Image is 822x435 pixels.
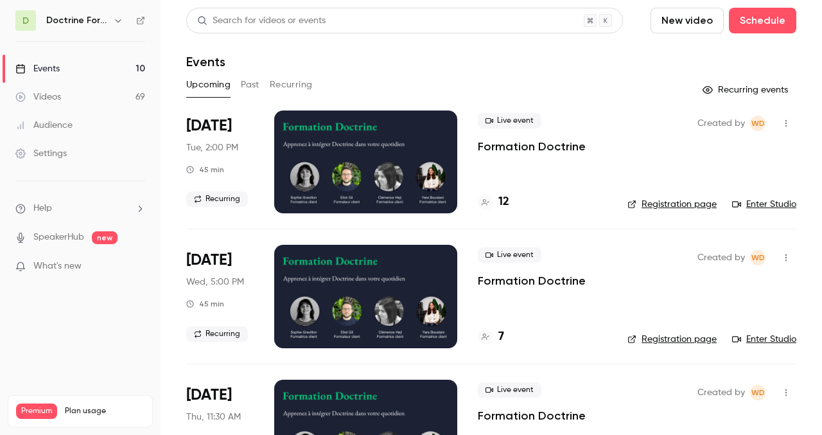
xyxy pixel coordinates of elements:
div: Audience [15,119,73,132]
span: Tue, 2:00 PM [186,141,238,154]
span: Created by [697,385,745,400]
span: Live event [478,247,541,263]
div: Oct 7 Tue, 2:00 PM (Europe/Paris) [186,111,254,213]
div: 45 min [186,299,224,309]
a: Formation Doctrine [478,139,586,154]
span: Wed, 5:00 PM [186,276,244,289]
span: Live event [478,113,541,129]
h1: Events [186,54,225,69]
li: help-dropdown-opener [15,202,145,215]
button: New video [651,8,724,33]
h4: 7 [498,328,504,346]
span: Recurring [186,191,248,207]
span: What's new [33,260,82,273]
span: Premium [16,404,57,419]
iframe: Noticeable Trigger [130,261,145,272]
span: Webinar Doctrine [750,116,765,131]
a: 12 [478,193,509,211]
button: Recurring events [697,80,796,100]
span: WD [751,116,765,131]
span: Plan usage [65,406,144,416]
span: Created by [697,116,745,131]
span: Thu, 11:30 AM [186,411,241,423]
div: 45 min [186,164,224,175]
div: Videos [15,91,61,103]
button: Upcoming [186,75,231,95]
div: Oct 8 Wed, 5:00 PM (Europe/Paris) [186,245,254,348]
span: WD [751,250,765,265]
a: Formation Doctrine [478,408,586,423]
a: Enter Studio [732,333,796,346]
a: Enter Studio [732,198,796,211]
span: Help [33,202,52,215]
span: [DATE] [186,116,232,136]
a: Formation Doctrine [478,273,586,289]
span: Live event [478,382,541,398]
a: SpeakerHub [33,231,84,244]
span: [DATE] [186,250,232,271]
div: Settings [15,147,67,160]
span: new [92,231,118,244]
span: D [22,14,29,28]
button: Schedule [729,8,796,33]
span: Webinar Doctrine [750,250,765,265]
span: Created by [697,250,745,265]
span: WD [751,385,765,400]
div: Search for videos or events [197,14,326,28]
button: Past [241,75,259,95]
h6: Doctrine Formation Corporate [46,14,108,27]
span: Recurring [186,326,248,342]
a: 7 [478,328,504,346]
span: [DATE] [186,385,232,405]
a: Registration page [627,198,717,211]
button: Recurring [270,75,313,95]
div: Events [15,62,60,75]
h4: 12 [498,193,509,211]
a: Registration page [627,333,717,346]
span: Webinar Doctrine [750,385,765,400]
